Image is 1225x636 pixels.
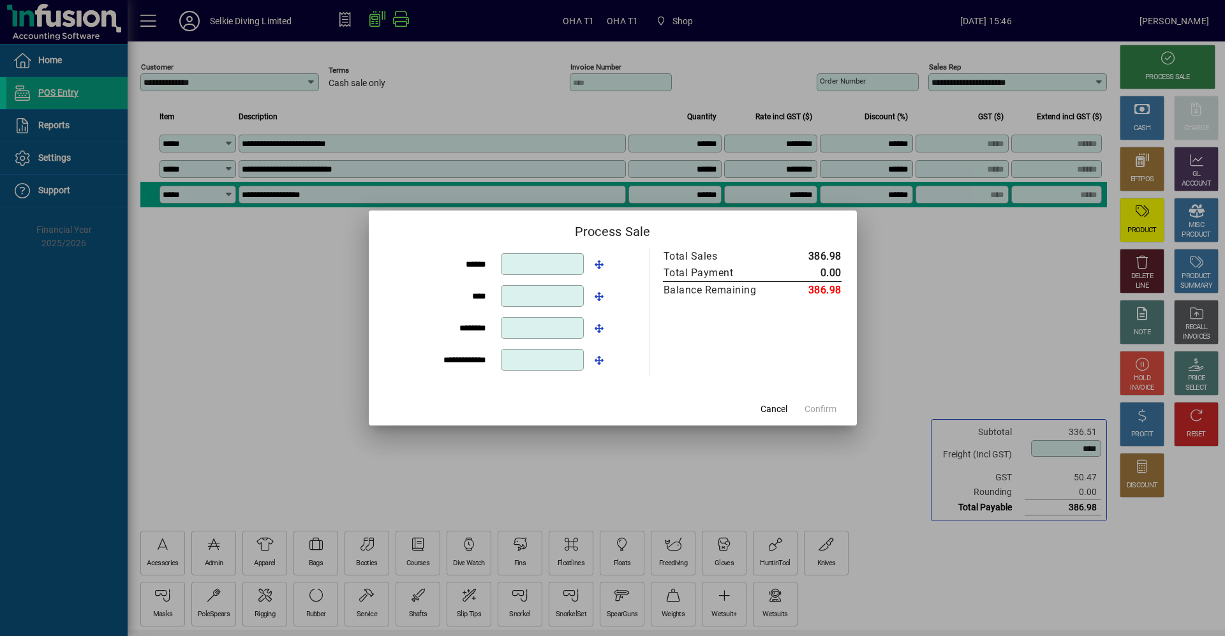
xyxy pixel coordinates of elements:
[783,248,842,265] td: 386.98
[664,283,771,298] div: Balance Remaining
[369,211,857,248] h2: Process Sale
[783,282,842,299] td: 386.98
[663,265,783,282] td: Total Payment
[761,403,787,416] span: Cancel
[754,397,794,420] button: Cancel
[783,265,842,282] td: 0.00
[663,248,783,265] td: Total Sales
